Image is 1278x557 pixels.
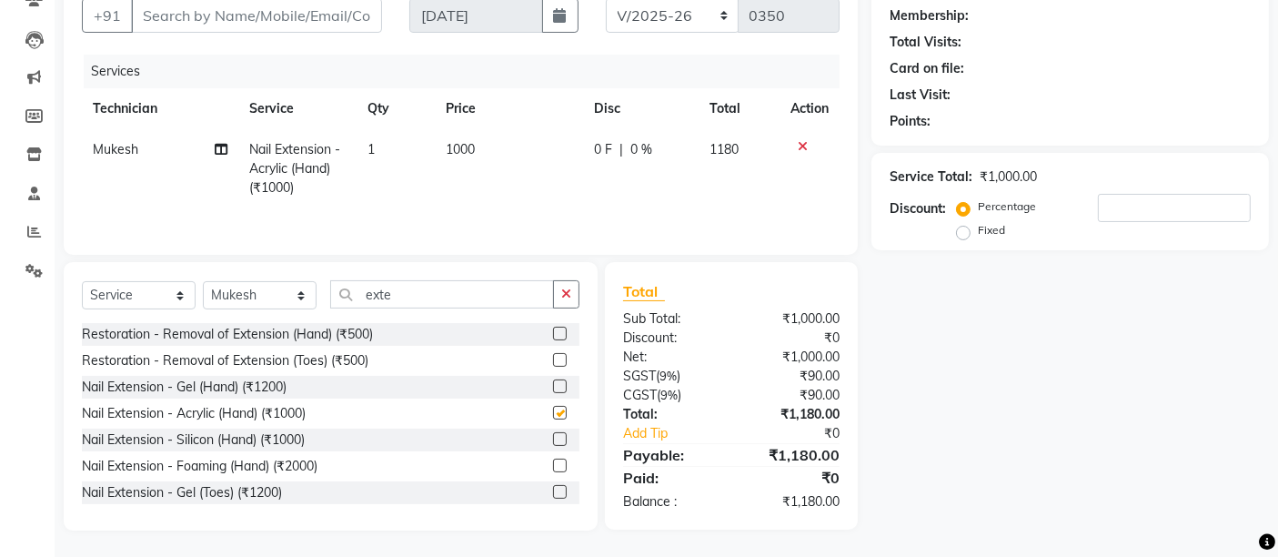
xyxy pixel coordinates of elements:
[609,329,731,348] div: Discount:
[623,387,657,403] span: CGST
[82,430,305,450] div: Nail Extension - Silicon (Hand) (₹1000)
[82,378,287,397] div: Nail Extension - Gel (Hand) (₹1200)
[890,86,951,105] div: Last Visit:
[436,88,583,129] th: Price
[890,59,964,78] div: Card on file:
[82,351,368,370] div: Restoration - Removal of Extension (Toes) (₹500)
[357,88,435,129] th: Qty
[731,492,853,511] div: ₹1,180.00
[609,405,731,424] div: Total:
[623,368,656,384] span: SGST
[609,348,731,367] div: Net:
[890,33,961,52] div: Total Visits:
[82,457,317,476] div: Nail Extension - Foaming (Hand) (₹2000)
[238,88,357,129] th: Service
[978,222,1005,238] label: Fixed
[890,199,946,218] div: Discount:
[731,444,853,466] div: ₹1,180.00
[752,424,854,443] div: ₹0
[731,309,853,329] div: ₹1,000.00
[731,329,853,348] div: ₹0
[890,167,972,187] div: Service Total:
[609,309,731,329] div: Sub Total:
[731,348,853,367] div: ₹1,000.00
[699,88,780,129] th: Total
[609,467,731,489] div: Paid:
[82,404,306,423] div: Nail Extension - Acrylic (Hand) (₹1000)
[609,444,731,466] div: Payable:
[978,198,1036,215] label: Percentage
[780,88,840,129] th: Action
[659,369,677,383] span: 9%
[731,367,853,386] div: ₹90.00
[731,405,853,424] div: ₹1,180.00
[594,140,612,159] span: 0 F
[731,467,853,489] div: ₹0
[980,167,1037,187] div: ₹1,000.00
[609,424,751,443] a: Add Tip
[619,140,623,159] span: |
[731,386,853,405] div: ₹90.00
[82,88,238,129] th: Technician
[84,55,853,88] div: Services
[367,141,375,157] span: 1
[609,386,731,405] div: ( )
[609,367,731,386] div: ( )
[249,141,340,196] span: Nail Extension - Acrylic (Hand) (₹1000)
[630,140,652,159] span: 0 %
[82,325,373,344] div: Restoration - Removal of Extension (Hand) (₹500)
[623,282,665,301] span: Total
[93,141,138,157] span: Mukesh
[660,388,678,402] span: 9%
[890,112,931,131] div: Points:
[82,483,282,502] div: Nail Extension - Gel (Toes) (₹1200)
[583,88,699,129] th: Disc
[330,280,554,309] input: Search or Scan
[709,141,739,157] span: 1180
[890,6,969,25] div: Membership:
[447,141,476,157] span: 1000
[609,492,731,511] div: Balance :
